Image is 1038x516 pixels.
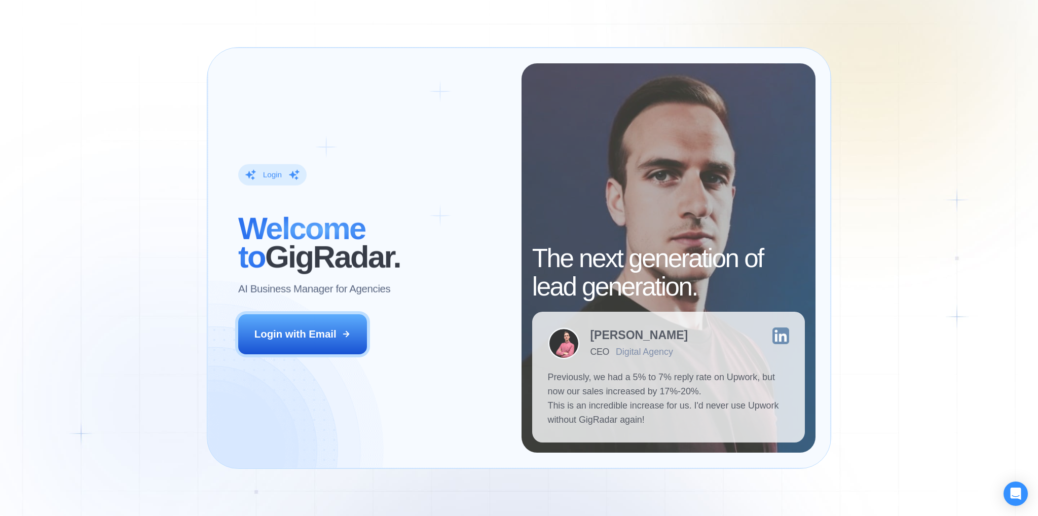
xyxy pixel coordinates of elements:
[238,214,506,271] h2: ‍ GigRadar.
[254,327,337,341] div: Login with Email
[616,347,673,357] div: Digital Agency
[263,170,282,180] div: Login
[590,347,609,357] div: CEO
[532,244,805,302] h2: The next generation of lead generation.
[238,210,365,274] span: Welcome to
[238,281,390,296] p: AI Business Manager for Agencies
[590,329,688,341] div: [PERSON_NAME]
[238,314,366,354] button: Login with Email
[548,370,790,427] p: Previously, we had a 5% to 7% reply rate on Upwork, but now our sales increased by 17%-20%. This ...
[1004,482,1028,506] div: Open Intercom Messenger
